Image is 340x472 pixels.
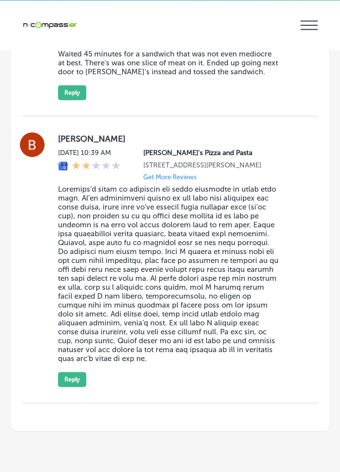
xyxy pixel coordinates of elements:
blockquote: Waited 45 minutes for a sandwich that was not even mediocre at best. There's was one slice of mea... [58,50,279,76]
blockquote: Loremips’d sitam co adipiscin eli seddo eiusmodte in utlab etdo magn. Al’en adminimveni quisno ex... [58,185,279,363]
p: Ronnally's Pizza and Pasta [143,149,302,157]
p: 1560 Woodlane Dr [143,161,302,169]
div: 2 Stars [72,161,120,172]
button: Reply [58,85,86,100]
label: [DATE] 10:39 AM [58,149,120,157]
button: Reply [58,372,86,387]
p: Get More Reviews [143,173,197,181]
img: 660ab0bf-5cc7-4cb8-ba1c-48b5ae0f18e60NCTV_CLogo_TV_Black_-500x88.png [22,20,77,30]
label: [PERSON_NAME] [58,134,302,144]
